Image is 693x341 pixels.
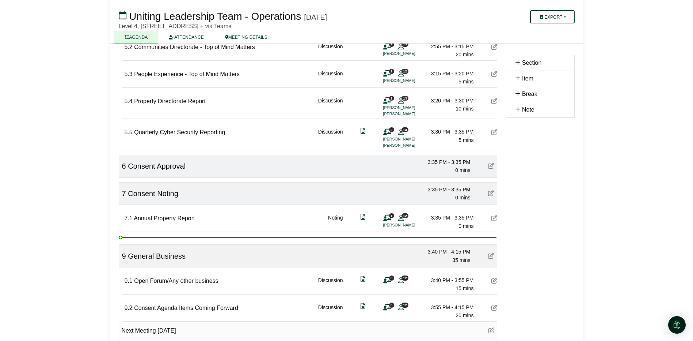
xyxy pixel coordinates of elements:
span: 12 [401,276,408,280]
span: Annual Property Report [134,215,195,221]
span: 12 [401,303,408,307]
span: 5.4 [125,98,133,104]
span: 9 [122,252,126,260]
span: 15 mins [456,285,473,291]
div: 2:55 PM - 3:15 PM [423,42,474,50]
div: 3:15 PM - 3:20 PM [423,70,474,78]
div: Discussion [318,42,343,59]
span: 12 [401,213,408,218]
div: 3:40 PM - 4:15 PM [419,248,471,256]
span: 5.5 [125,129,133,135]
li: [PERSON_NAME] [383,222,438,228]
div: 3:20 PM - 3:30 PM [423,97,474,105]
span: 0 mins [455,195,470,201]
div: 3:35 PM - 3:35 PM [419,186,471,194]
span: 5.3 [125,71,133,77]
div: Open Intercom Messenger [668,316,686,334]
span: 0 [389,276,394,280]
span: Consent Noting [128,190,178,198]
div: 3:30 PM - 3:35 PM [423,128,474,136]
button: Export [530,10,574,23]
span: 2 [389,96,394,101]
span: 13 [401,42,408,46]
div: Discussion [318,128,343,149]
div: Discussion [318,70,343,86]
span: 20 mins [456,52,473,57]
a: AGENDA [114,31,159,44]
span: Item [522,75,533,82]
span: People Experience - Top of Mind Matters [134,71,240,77]
span: 12 [401,69,408,74]
div: 3:35 PM - 3:35 PM [419,158,471,166]
li: [PERSON_NAME] [383,105,438,111]
span: 2 [389,127,394,132]
div: Discussion [318,303,343,320]
span: Open Forum/Any other business [134,278,218,284]
span: 1 [389,213,394,218]
span: General Business [128,252,186,260]
span: 7 [122,190,126,198]
span: Break [522,91,537,97]
span: 1 [389,69,394,74]
span: 35 mins [452,257,470,263]
span: 5 mins [458,137,473,143]
span: 9.1 [125,278,133,284]
span: Quarterly Cyber Security Reporting [134,129,225,135]
div: 3:40 PM - 3:55 PM [423,276,474,284]
span: Uniting Leadership Team - Operations [129,11,301,22]
span: Communities Directorate - Top of Mind Matters [134,44,255,50]
span: Note [522,106,534,113]
li: [PERSON_NAME] [383,50,438,57]
span: Level 4, [STREET_ADDRESS] + via Teams [119,23,232,29]
span: 9.2 [125,305,133,311]
div: Discussion [318,97,343,117]
a: ATTENDANCE [158,31,214,44]
div: 3:35 PM - 3:35 PM [423,214,474,222]
span: 1 [389,42,394,46]
span: 5 mins [458,79,473,85]
span: Section [522,60,541,66]
li: [PERSON_NAME] [383,142,438,149]
span: 13 [401,96,408,101]
span: 0 mins [458,223,473,229]
span: 20 mins [456,312,473,318]
span: Consent Approval [128,162,186,170]
span: Consent Agenda Items Coming Forward [134,305,238,311]
span: 6 [122,162,126,170]
span: 0 mins [455,167,470,173]
span: 14 [401,127,408,132]
li: [PERSON_NAME] [383,136,438,142]
span: 7.1 [125,215,133,221]
div: [DATE] [304,13,327,22]
span: Next Meeting [DATE] [122,327,176,334]
span: 5.2 [125,44,133,50]
span: 0 [389,303,394,307]
a: MEETING DETAILS [214,31,278,44]
div: 3:55 PM - 4:15 PM [423,303,474,311]
span: Property Directorate Report [134,98,206,104]
span: 10 mins [456,106,473,112]
div: Discussion [318,276,343,293]
li: [PERSON_NAME] [383,111,438,117]
div: Noting [328,214,343,230]
li: [PERSON_NAME] [383,78,438,84]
